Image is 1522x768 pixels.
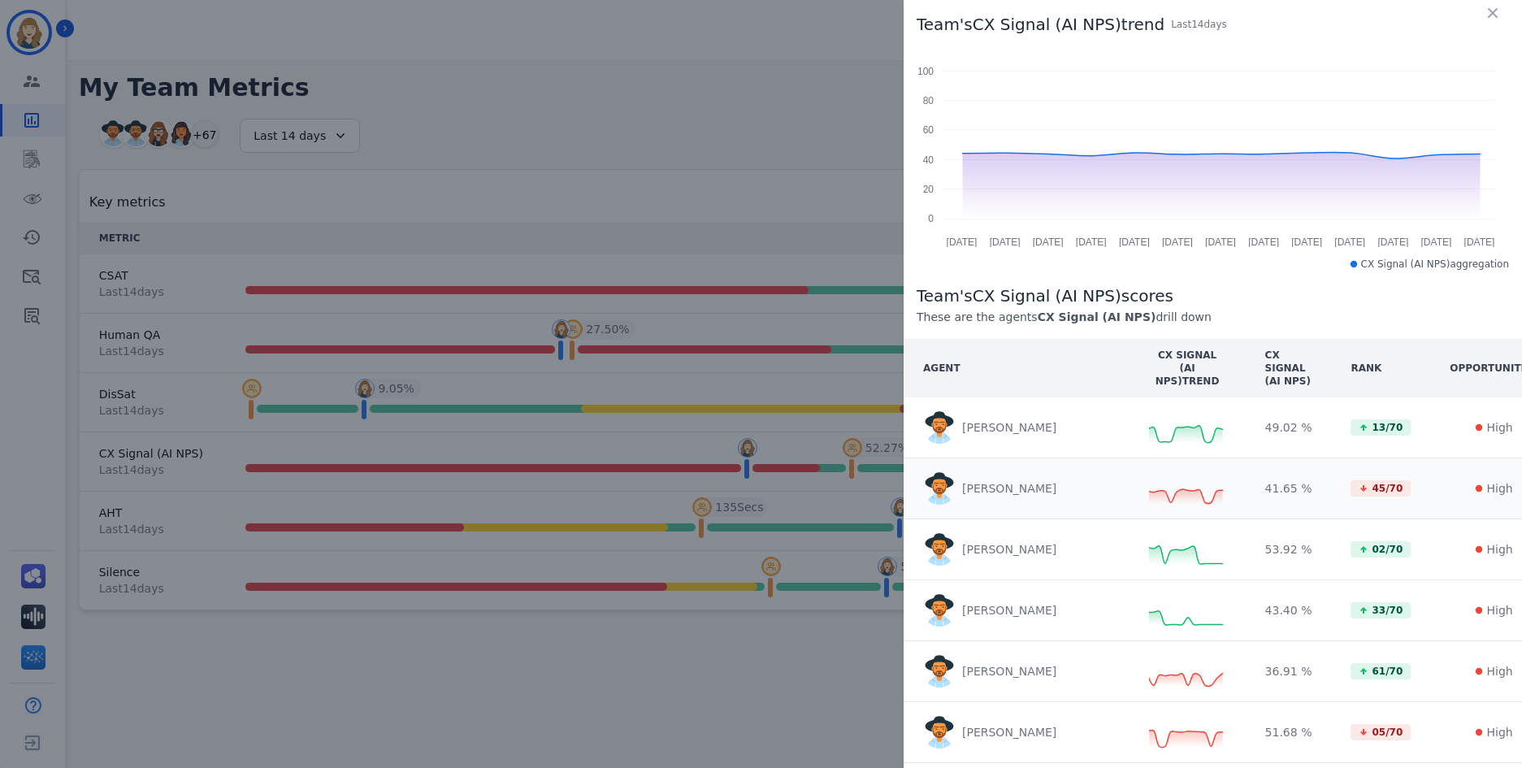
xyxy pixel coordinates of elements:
[1149,349,1226,388] div: CX Signal (AI NPS) TREND
[1486,419,1512,436] p: High
[923,716,956,748] img: Rounded avatar
[1265,541,1312,558] p: 53.92 %
[1038,310,1156,323] strong: CX Signal (AI NPS)
[923,533,956,566] img: Rounded avatar
[917,284,1509,307] h1: Team's CX Signal (AI NPS) scores
[962,541,1056,558] p: [PERSON_NAME]
[1486,602,1512,618] p: High
[1265,724,1312,740] p: 51.68 %
[1486,480,1512,497] p: High
[1205,236,1236,248] text: [DATE]
[1464,236,1495,248] text: [DATE]
[923,594,956,627] img: Rounded avatar
[962,602,1056,618] p: [PERSON_NAME]
[923,472,956,505] img: Rounded avatar
[1171,17,1227,32] p: Last 14 day s
[1334,236,1365,248] text: [DATE]
[928,213,934,224] text: 0
[1291,236,1322,248] text: [DATE]
[1486,663,1512,679] p: High
[923,184,934,195] text: 20
[990,236,1021,248] text: [DATE]
[923,655,956,688] img: Rounded avatar
[947,236,978,248] text: [DATE]
[923,411,956,444] img: Rounded avatar
[1033,236,1064,248] text: [DATE]
[1351,541,1411,558] span: 02 / 70
[1076,236,1107,248] text: [DATE]
[962,663,1056,679] p: [PERSON_NAME]
[917,66,934,77] text: 100
[1351,419,1411,436] span: 13 / 70
[1351,602,1411,618] span: 33 / 70
[923,154,934,166] text: 40
[1265,663,1312,679] p: 36.91 %
[1351,663,1411,679] span: 61 / 70
[917,309,1509,326] p: These are the agents drill down
[917,13,1164,36] h1: Team's CX Signal (AI NPS) trend
[1486,724,1512,740] p: High
[1361,257,1509,271] p: CX Signal (AI NPS) aggregation
[923,95,934,106] text: 80
[1265,480,1312,497] p: 41.65 %
[1486,541,1512,558] p: High
[1377,236,1408,248] text: [DATE]
[1162,236,1193,248] text: [DATE]
[1265,419,1312,436] p: 49.02 %
[1119,236,1150,248] text: [DATE]
[923,124,934,136] text: 60
[1351,480,1411,497] span: 45 / 70
[923,362,960,375] div: AGENT
[1265,349,1312,388] div: CX Signal (AI NPS)
[1351,362,1381,375] div: RANK
[962,419,1056,436] p: [PERSON_NAME]
[1351,724,1411,740] span: 05 / 70
[962,480,1056,497] p: [PERSON_NAME]
[1421,236,1452,248] text: [DATE]
[962,724,1056,740] p: [PERSON_NAME]
[1265,602,1312,618] p: 43.40 %
[1248,236,1279,248] text: [DATE]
